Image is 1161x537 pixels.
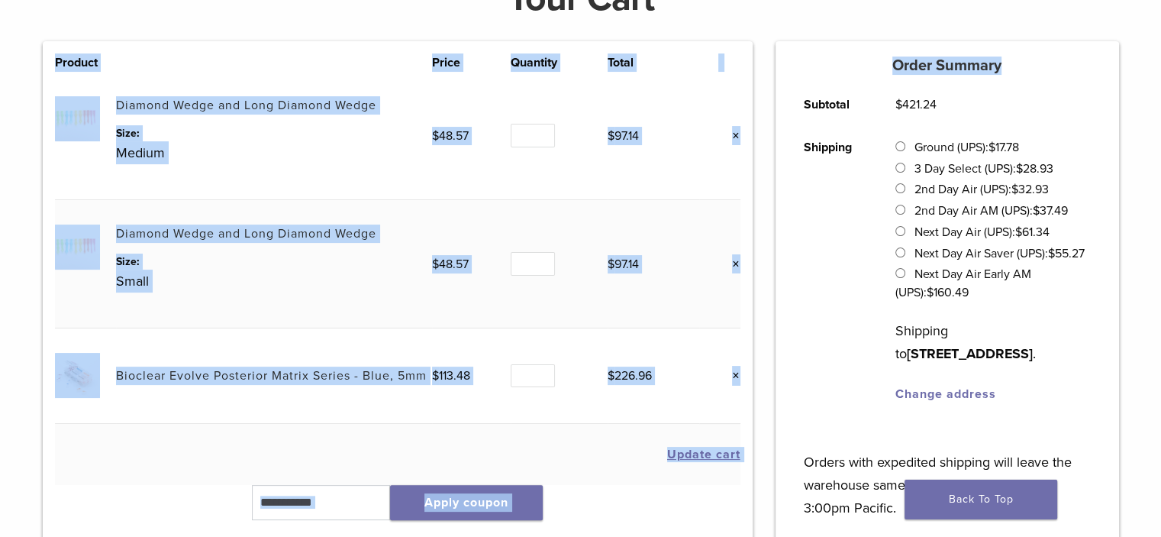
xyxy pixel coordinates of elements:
span: $ [608,368,614,383]
a: Diamond Wedge and Long Diamond Wedge [116,226,376,241]
a: Change address [895,387,996,402]
span: $ [988,140,995,155]
th: Total [608,53,699,72]
a: Remove this item [721,126,740,146]
span: $ [1016,161,1023,176]
bdi: 48.57 [432,128,469,144]
th: Quantity [511,53,607,72]
a: Diamond Wedge and Long Diamond Wedge [116,98,376,113]
bdi: 37.49 [1033,203,1068,218]
th: Price [432,53,511,72]
bdi: 32.93 [1011,182,1049,197]
span: $ [432,368,439,383]
span: $ [895,97,902,112]
a: Back To Top [905,480,1057,519]
dt: Size: [116,125,432,141]
label: Ground (UPS): [914,140,1019,155]
button: Update cart [667,448,740,461]
span: $ [927,285,934,300]
th: Subtotal [787,83,879,126]
bdi: 97.14 [608,257,639,272]
label: Next Day Air Saver (UPS): [914,246,1085,261]
bdi: 160.49 [927,285,969,300]
bdi: 48.57 [432,257,469,272]
bdi: 28.93 [1016,161,1053,176]
img: Bioclear Evolve Posterior Matrix Series - Blue, 5mm [55,353,100,398]
bdi: 61.34 [1015,225,1050,240]
button: Apply coupon [390,485,543,520]
label: 3 Day Select (UPS): [914,161,1053,176]
bdi: 17.78 [988,140,1019,155]
bdi: 55.27 [1048,246,1085,261]
strong: [STREET_ADDRESS] [907,345,1033,362]
h5: Order Summary [776,57,1119,75]
img: Diamond Wedge and Long Diamond Wedge [55,225,100,270]
bdi: 421.24 [895,97,937,112]
a: Bioclear Evolve Posterior Matrix Series - Blue, 5mm [116,368,427,383]
bdi: 97.14 [608,128,639,144]
label: Next Day Air Early AM (UPS): [895,267,1030,300]
span: $ [608,128,614,144]
label: Next Day Air (UPS): [914,225,1050,240]
a: Remove this item [721,254,740,274]
th: Shipping [787,126,879,416]
dt: Size: [116,254,432,270]
a: Remove this item [721,366,740,386]
span: $ [1048,246,1055,261]
p: Shipping to . [895,319,1090,365]
span: $ [608,257,614,272]
span: $ [1015,225,1022,240]
span: $ [432,257,439,272]
img: Diamond Wedge and Long Diamond Wedge [55,96,100,141]
span: $ [432,128,439,144]
span: $ [1033,203,1040,218]
label: 2nd Day Air (UPS): [914,182,1049,197]
span: $ [1011,182,1018,197]
p: Orders with expedited shipping will leave the warehouse same day if completed before 3:00pm Pacific. [804,428,1090,519]
bdi: 113.48 [432,368,470,383]
label: 2nd Day Air AM (UPS): [914,203,1068,218]
p: Small [116,270,432,293]
bdi: 226.96 [608,368,652,383]
th: Product [55,53,116,72]
p: Medium [116,141,432,164]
